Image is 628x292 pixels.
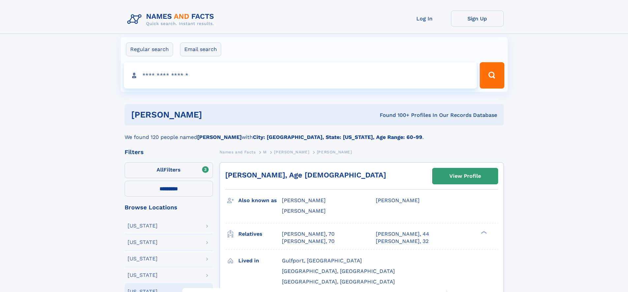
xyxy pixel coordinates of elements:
[451,11,504,27] a: Sign Up
[125,162,213,178] label: Filters
[128,256,158,261] div: [US_STATE]
[126,42,173,56] label: Regular search
[282,197,326,203] span: [PERSON_NAME]
[225,171,386,179] a: [PERSON_NAME], Age [DEMOGRAPHIC_DATA]
[128,240,158,245] div: [US_STATE]
[282,268,395,274] span: [GEOGRAPHIC_DATA], [GEOGRAPHIC_DATA]
[376,230,429,238] a: [PERSON_NAME], 44
[282,238,335,245] a: [PERSON_NAME], 70
[125,149,213,155] div: Filters
[449,169,481,184] div: View Profile
[291,112,497,119] div: Found 100+ Profiles In Our Records Database
[238,195,282,206] h3: Also known as
[128,223,158,228] div: [US_STATE]
[433,168,498,184] a: View Profile
[263,150,267,154] span: M
[180,42,221,56] label: Email search
[220,148,256,156] a: Names and Facts
[157,167,164,173] span: All
[128,273,158,278] div: [US_STATE]
[282,208,326,214] span: [PERSON_NAME]
[480,62,504,89] button: Search Button
[282,230,335,238] a: [PERSON_NAME], 70
[238,228,282,240] h3: Relatives
[274,148,309,156] a: [PERSON_NAME]
[197,134,242,140] b: [PERSON_NAME]
[282,279,395,285] span: [GEOGRAPHIC_DATA], [GEOGRAPHIC_DATA]
[317,150,352,154] span: [PERSON_NAME]
[125,204,213,210] div: Browse Locations
[479,230,487,234] div: ❯
[398,11,451,27] a: Log In
[131,111,291,119] h1: [PERSON_NAME]
[125,125,504,141] div: We found 120 people named with .
[282,257,362,264] span: Gulfport, [GEOGRAPHIC_DATA]
[253,134,422,140] b: City: [GEOGRAPHIC_DATA], State: [US_STATE], Age Range: 60-99
[125,11,220,28] img: Logo Names and Facts
[376,197,420,203] span: [PERSON_NAME]
[274,150,309,154] span: [PERSON_NAME]
[238,255,282,266] h3: Lived in
[376,238,429,245] a: [PERSON_NAME], 32
[263,148,267,156] a: M
[124,62,477,89] input: search input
